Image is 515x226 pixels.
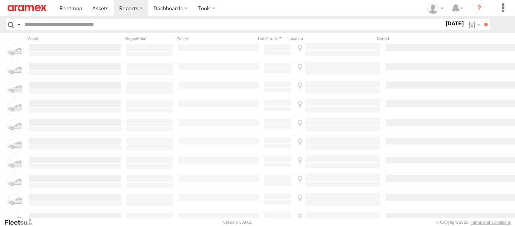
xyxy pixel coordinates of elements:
[436,220,511,224] div: © Copyright 2025 -
[256,36,284,41] div: Click to Sort
[177,37,253,41] div: Driver
[8,5,47,11] img: aramex-logo.svg
[28,36,122,41] div: Asset
[287,36,374,41] div: Location
[444,19,465,28] label: [DATE]
[425,3,446,14] div: Mazen Siblini
[16,19,22,30] label: Search Query
[4,218,39,226] a: Visit our Website
[473,2,485,14] i: ?
[125,36,174,41] div: Rego/Make
[465,19,481,30] label: Search Filter Options
[223,220,252,224] div: Version: 308.01
[471,220,511,224] a: Terms and Conditions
